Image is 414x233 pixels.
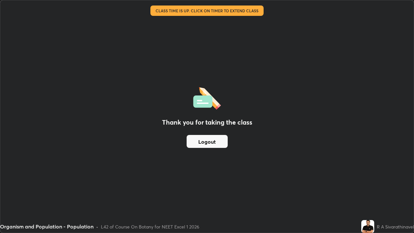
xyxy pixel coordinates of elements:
div: L42 of Course On Botany for NEET Excel 1 2026 [101,223,199,230]
button: Logout [187,135,228,148]
div: • [96,223,98,230]
h2: Thank you for taking the class [162,117,252,127]
img: 353fb1e8e3254d6685d4e4cd38085dfd.jpg [361,220,374,233]
div: R A Sivarathinavel [377,223,414,230]
img: offlineFeedback.1438e8b3.svg [193,85,221,110]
